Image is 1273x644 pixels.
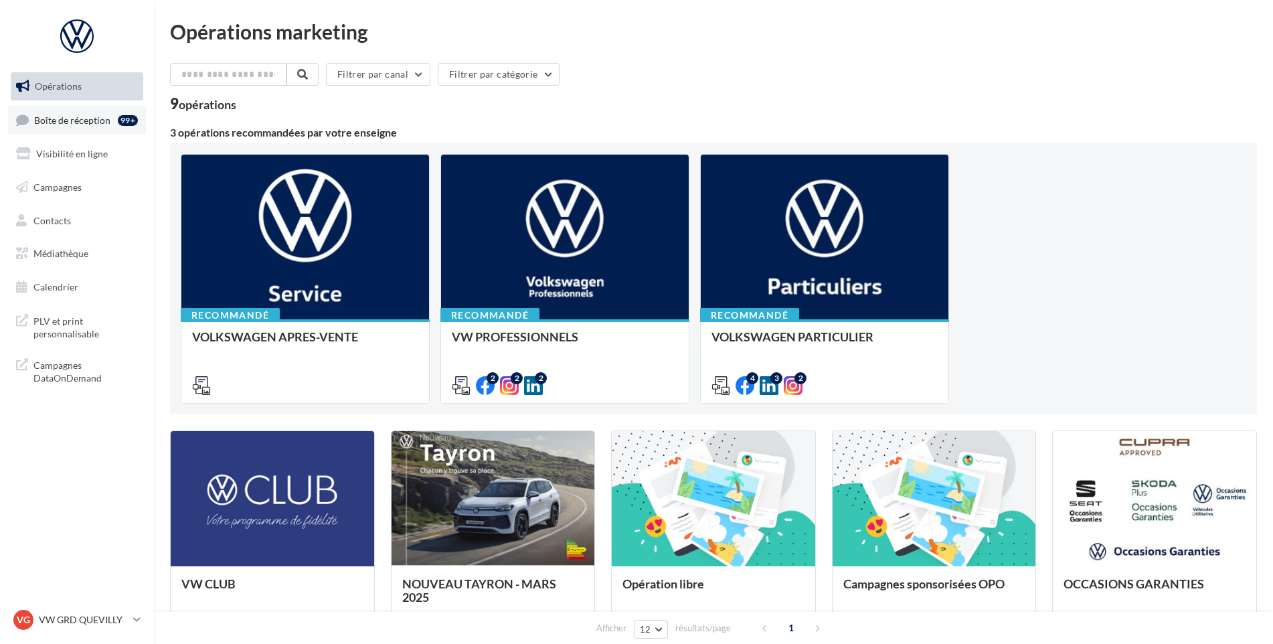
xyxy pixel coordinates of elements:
a: Visibilité en ligne [8,140,146,168]
div: 4 [746,372,758,384]
button: 12 [634,620,668,639]
span: Calendrier [33,281,78,293]
span: PLV et print personnalisable [33,312,138,341]
span: Contacts [33,214,71,226]
button: Filtrer par catégorie [438,63,560,86]
span: Campagnes DataOnDemand [33,356,138,385]
a: VG VW GRD QUEVILLY [11,607,143,633]
a: Boîte de réception99+ [8,106,146,135]
span: résultats/page [675,622,731,635]
div: 3 opérations recommandées par votre enseigne [170,127,1257,138]
div: 2 [487,372,499,384]
a: Contacts [8,207,146,235]
span: Visibilité en ligne [36,148,108,159]
div: Recommandé [181,308,280,323]
span: Afficher [596,622,626,635]
span: NOUVEAU TAYRON - MARS 2025 [402,576,556,605]
a: Campagnes [8,173,146,202]
span: VOLKSWAGEN PARTICULIER [711,329,873,344]
a: Opérations [8,72,146,100]
div: Opérations marketing [170,21,1257,42]
div: Recommandé [440,308,539,323]
a: PLV et print personnalisable [8,307,146,346]
button: Filtrer par canal [326,63,430,86]
div: opérations [179,98,236,110]
span: 12 [640,624,651,635]
span: Médiathèque [33,248,88,259]
span: Opération libre [622,576,704,591]
div: 2 [511,372,523,384]
span: VW PROFESSIONNELS [452,329,578,344]
div: 3 [770,372,782,384]
a: Campagnes DataOnDemand [8,351,146,390]
span: Opérations [35,80,82,92]
span: OCCASIONS GARANTIES [1064,576,1204,591]
span: VG [17,613,30,627]
div: 9 [170,96,236,111]
div: 2 [535,372,547,384]
span: Boîte de réception [34,114,110,125]
div: Recommandé [700,308,799,323]
div: 99+ [118,115,138,126]
a: Médiathèque [8,240,146,268]
span: VW CLUB [181,576,236,591]
div: 2 [794,372,807,384]
span: Campagnes sponsorisées OPO [843,576,1005,591]
span: 1 [780,617,802,639]
p: VW GRD QUEVILLY [39,613,128,627]
span: VOLKSWAGEN APRES-VENTE [192,329,358,344]
span: Campagnes [33,181,82,193]
a: Calendrier [8,273,146,301]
